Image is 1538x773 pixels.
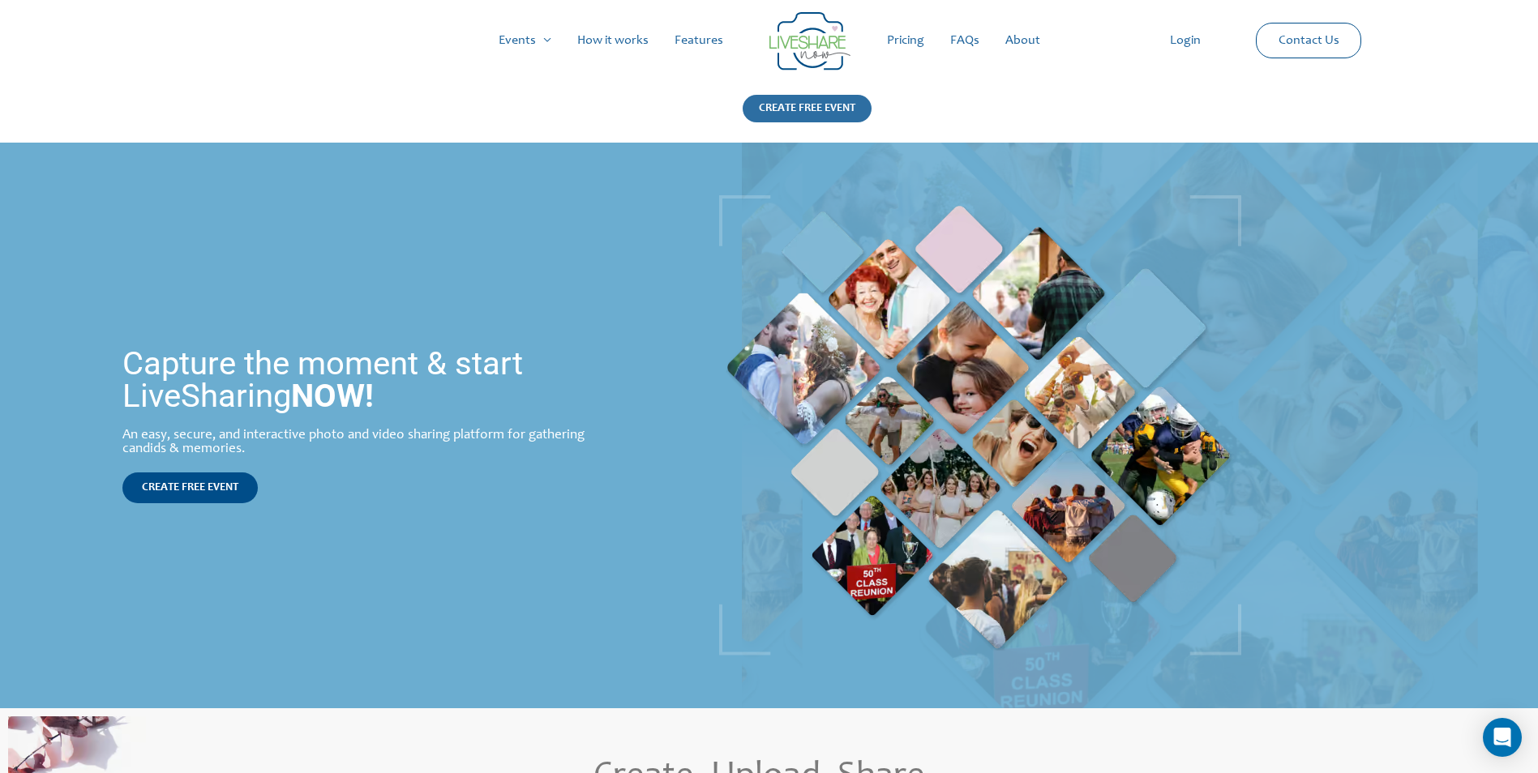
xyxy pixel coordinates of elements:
[1157,15,1214,66] a: Login
[122,348,615,412] h1: Capture the moment & start LiveSharing
[743,95,872,122] div: CREATE FREE EVENT
[142,482,238,493] span: CREATE FREE EVENT
[28,15,1510,66] nav: Site Navigation
[992,15,1053,66] a: About
[662,15,736,66] a: Features
[122,472,258,503] a: CREATE FREE EVENT
[1266,23,1352,58] a: Contact Us
[743,95,872,143] a: CREATE FREE EVENT
[122,429,615,456] div: An easy, secure, and interactive photo and video sharing platform for gathering candids & memories.
[769,12,850,70] img: LiveShare logo - Capture & Share Event Memories
[1483,718,1522,757] div: Open Intercom Messenger
[719,195,1241,656] img: Live Photobooth
[874,15,937,66] a: Pricing
[564,15,662,66] a: How it works
[291,377,374,415] strong: NOW!
[486,15,564,66] a: Events
[937,15,992,66] a: FAQs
